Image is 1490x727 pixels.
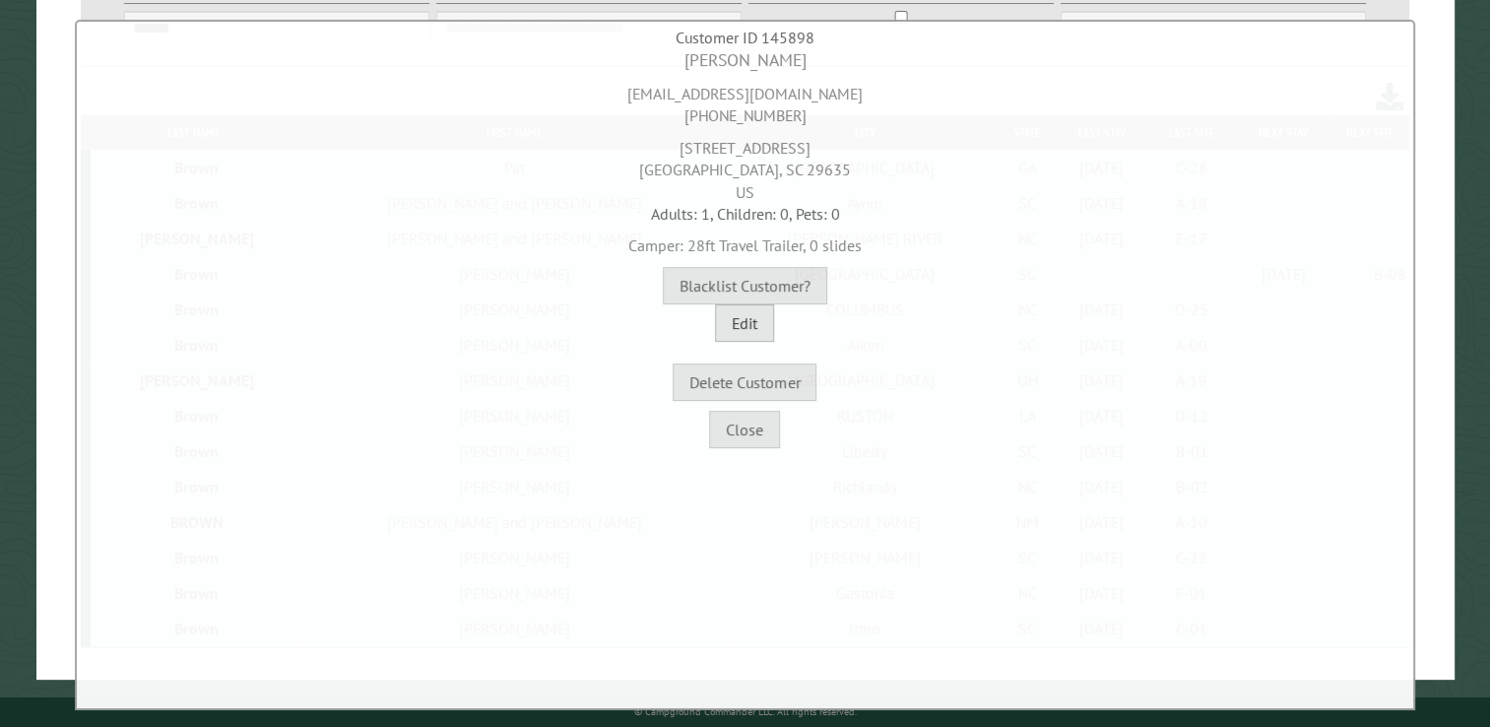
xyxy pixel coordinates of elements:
[82,203,1409,225] div: Adults: 1, Children: 0, Pets: 0
[673,363,816,401] button: Delete Customer
[82,73,1409,127] div: [EMAIL_ADDRESS][DOMAIN_NAME] [PHONE_NUMBER]
[82,27,1409,48] div: Customer ID 145898
[82,127,1409,203] div: [STREET_ADDRESS] [GEOGRAPHIC_DATA], SC 29635 US
[82,225,1409,256] div: Camper: 28ft Travel Trailer, 0 slides
[715,304,774,342] button: Edit
[709,411,780,448] button: Close
[82,48,1409,73] div: [PERSON_NAME]
[634,705,857,718] small: © Campground Commander LLC. All rights reserved.
[663,267,827,304] button: Blacklist Customer?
